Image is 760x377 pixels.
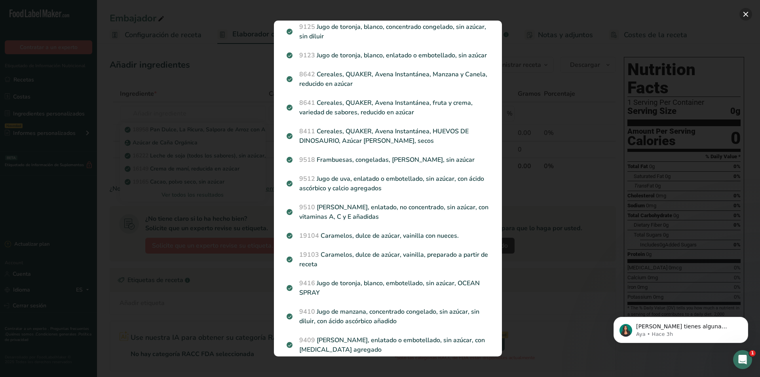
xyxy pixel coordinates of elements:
[299,203,315,212] span: 9510
[287,335,489,354] p: [PERSON_NAME], enlatado o embotellado, sin azúcar, con [MEDICAL_DATA] agregado
[299,127,315,136] span: 8411
[299,231,319,240] span: 19104
[299,279,315,288] span: 9416
[299,174,315,183] span: 9512
[287,307,489,326] p: Jugo de manzana, concentrado congelado, sin azúcar, sin diluir, con ácido ascórbico añadido
[287,51,489,60] p: Jugo de toronja, blanco, enlatado o embotellado, sin azúcar
[749,350,756,356] span: 1
[287,231,489,241] p: Caramelos, dulce de azúcar, vainilla con nueces.
[287,127,489,146] p: Cereales, QUAKER, Avena Instantánea, HUEVOS DE DINOSAURIO, Azúcar [PERSON_NAME], secos
[299,70,315,79] span: 8642
[287,70,489,89] p: Cereales, QUAKER, Avena Instantánea, Manzana y Canela, reducido en azúcar
[287,155,489,165] p: Frambuesas, congeladas, [PERSON_NAME], sin azúcar
[602,300,760,356] iframe: Intercom notifications mensaje
[287,203,489,222] p: [PERSON_NAME], enlatado, no concentrado, sin azúcar, con vitaminas A, C y E añadidas
[287,174,489,193] p: Jugo de uva, enlatado o embotellado, sin azúcar, con ácido ascórbico y calcio agregados
[299,336,315,345] span: 9409
[299,307,315,316] span: 9410
[733,350,752,369] iframe: Intercom live chat
[299,99,315,107] span: 8641
[299,250,319,259] span: 19103
[299,51,315,60] span: 9123
[287,250,489,269] p: Caramelos, dulce de azúcar, vainilla, preparado a partir de receta
[299,155,315,164] span: 9518
[287,98,489,117] p: Cereales, QUAKER, Avena Instantánea, fruta y crema, variedad de sabores, reducido en azúcar
[299,23,315,31] span: 9125
[287,278,489,297] p: Jugo de toronja, blanco, embotellado, sin azúcar, OCEAN SPRAY
[287,22,489,41] p: Jugo de toronja, blanco, concentrado congelado, sin azúcar, sin diluir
